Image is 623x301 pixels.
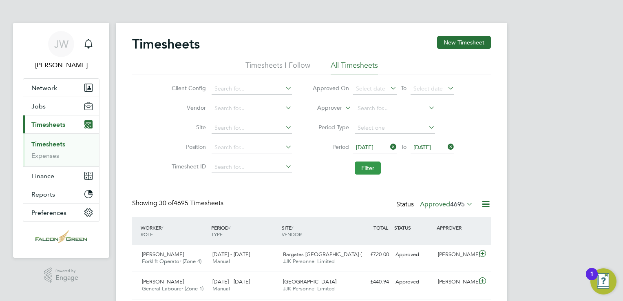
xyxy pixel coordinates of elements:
span: JJK Personnel Limited [283,258,335,265]
span: [DATE] - [DATE] [212,251,250,258]
a: Expenses [31,152,59,159]
label: Approver [305,104,342,112]
span: Reports [31,190,55,198]
span: Engage [55,274,78,281]
input: Search for... [212,103,292,114]
div: WORKER [139,220,209,241]
span: Manual [212,258,230,265]
span: To [398,83,409,93]
button: Finance [23,167,99,185]
span: / [229,224,230,231]
a: JW[PERSON_NAME] [23,31,99,70]
span: [DATE] - [DATE] [212,278,250,285]
a: Go to home page [23,230,99,243]
span: VENDOR [282,231,302,237]
label: Position [169,143,206,150]
span: Select date [356,85,385,92]
span: 30 of [159,199,174,207]
nav: Main navigation [13,23,109,258]
input: Search for... [212,83,292,95]
input: Search for... [212,162,292,173]
label: Timesheet ID [169,163,206,170]
label: Period [312,143,349,150]
li: Timesheets I Follow [245,60,310,75]
span: To [398,142,409,152]
div: Approved [392,275,435,289]
a: Timesheets [31,140,65,148]
span: Preferences [31,209,66,217]
span: Network [31,84,57,92]
span: Manual [212,285,230,292]
div: SITE [280,220,350,241]
a: Powered byEngage [44,268,79,283]
button: Network [23,79,99,97]
div: STATUS [392,220,435,235]
label: Site [169,124,206,131]
span: Jobs [31,102,46,110]
span: [PERSON_NAME] [142,251,184,258]
label: Vendor [169,104,206,111]
span: Forklift Operator (Zone 4) [142,258,201,265]
h2: Timesheets [132,36,200,52]
button: Preferences [23,204,99,221]
span: General Labourer (Zone 1) [142,285,203,292]
span: 4695 [450,200,465,208]
div: Timesheets [23,133,99,166]
span: JW [54,39,68,49]
div: APPROVER [435,220,477,235]
span: Powered by [55,268,78,274]
span: TOTAL [373,224,388,231]
button: New Timesheet [437,36,491,49]
input: Search for... [212,122,292,134]
button: Reports [23,185,99,203]
input: Search for... [355,103,435,114]
span: Select date [413,85,443,92]
span: / [292,224,293,231]
div: Status [396,199,475,210]
span: [DATE] [356,144,373,151]
span: Bargates [GEOGRAPHIC_DATA] (… [283,251,367,258]
button: Jobs [23,97,99,115]
span: [DATE] [413,144,431,151]
li: All Timesheets [331,60,378,75]
span: ROLE [141,231,153,237]
span: 4695 Timesheets [159,199,223,207]
label: Approved On [312,84,349,92]
button: Filter [355,162,381,175]
img: falcongreen-logo-retina.png [35,230,87,243]
span: TYPE [211,231,223,237]
label: Client Config [169,84,206,92]
input: Select one [355,122,435,134]
input: Search for... [212,142,292,153]
div: 1 [590,274,594,285]
span: [GEOGRAPHIC_DATA] [283,278,336,285]
label: Period Type [312,124,349,131]
div: [PERSON_NAME] [435,275,477,289]
span: Finance [31,172,54,180]
span: Timesheets [31,121,65,128]
span: / [161,224,163,231]
div: Showing [132,199,225,208]
button: Timesheets [23,115,99,133]
span: JJK Personnel Limited [283,285,335,292]
label: Approved [420,200,473,208]
button: Open Resource Center, 1 new notification [590,268,616,294]
span: [PERSON_NAME] [142,278,184,285]
div: [PERSON_NAME] [435,248,477,261]
div: PERIOD [209,220,280,241]
div: £440.94 [350,275,392,289]
div: £720.00 [350,248,392,261]
span: John Whyte [23,60,99,70]
div: Approved [392,248,435,261]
